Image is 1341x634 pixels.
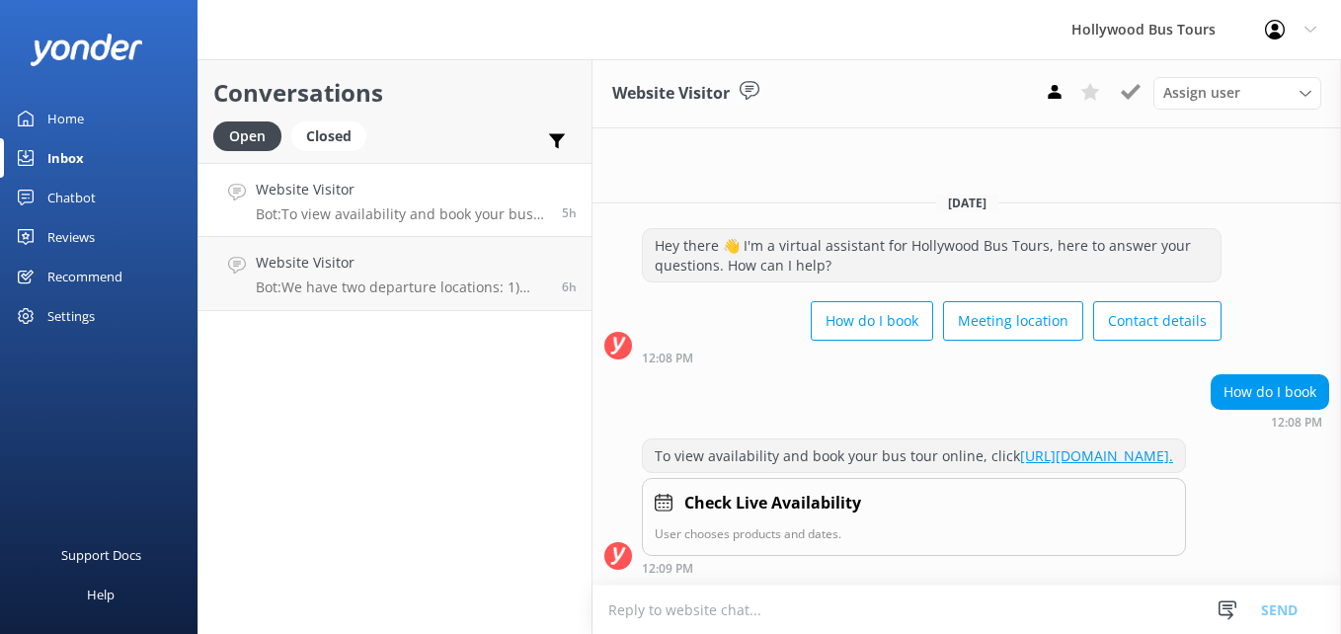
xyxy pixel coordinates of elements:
div: Settings [47,296,95,336]
strong: 12:08 PM [1271,417,1322,429]
h2: Conversations [213,74,577,112]
p: Bot: We have two departure locations: 1) [STREET_ADDRESS] - Please check-in inside the [GEOGRAPHI... [256,278,547,296]
button: Meeting location [943,301,1083,341]
div: Reviews [47,217,95,257]
div: Assign User [1153,77,1321,109]
div: Inbox [47,138,84,178]
span: Assign user [1163,82,1240,104]
span: Sep 09 2025 12:08pm (UTC -07:00) America/Tijuana [562,204,577,221]
div: Chatbot [47,178,96,217]
p: Bot: To view availability and book your bus tour online, click [URL][DOMAIN_NAME]. [256,205,547,223]
button: Contact details [1093,301,1222,341]
button: How do I book [811,301,933,341]
a: [URL][DOMAIN_NAME]. [1020,446,1173,465]
a: Website VisitorBot:We have two departure locations: 1) [STREET_ADDRESS] - Please check-in inside ... [198,237,592,311]
h4: Website Visitor [256,252,547,274]
span: Sep 09 2025 10:35am (UTC -07:00) America/Tijuana [562,278,577,295]
a: Open [213,124,291,146]
div: Recommend [47,257,122,296]
div: Sep 09 2025 12:08pm (UTC -07:00) America/Tijuana [1211,415,1329,429]
a: Website VisitorBot:To view availability and book your bus tour online, click [URL][DOMAIN_NAME].5h [198,163,592,237]
a: Closed [291,124,376,146]
div: Sep 09 2025 12:09pm (UTC -07:00) America/Tijuana [642,561,1186,575]
div: Help [87,575,115,614]
strong: 12:08 PM [642,353,693,364]
div: To view availability and book your bus tour online, click [643,439,1185,473]
span: [DATE] [936,195,998,211]
strong: 12:09 PM [642,563,693,575]
h4: Website Visitor [256,179,547,200]
div: Closed [291,121,366,151]
div: How do I book [1212,375,1328,409]
div: Home [47,99,84,138]
img: yonder-white-logo.png [30,34,143,66]
div: Hey there 👋 I'm a virtual assistant for Hollywood Bus Tours, here to answer your questions. How c... [643,229,1221,281]
div: Open [213,121,281,151]
div: Support Docs [61,535,141,575]
h3: Website Visitor [612,81,730,107]
div: Sep 09 2025 12:08pm (UTC -07:00) America/Tijuana [642,351,1222,364]
p: User chooses products and dates. [655,524,1173,543]
h4: Check Live Availability [684,491,861,516]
